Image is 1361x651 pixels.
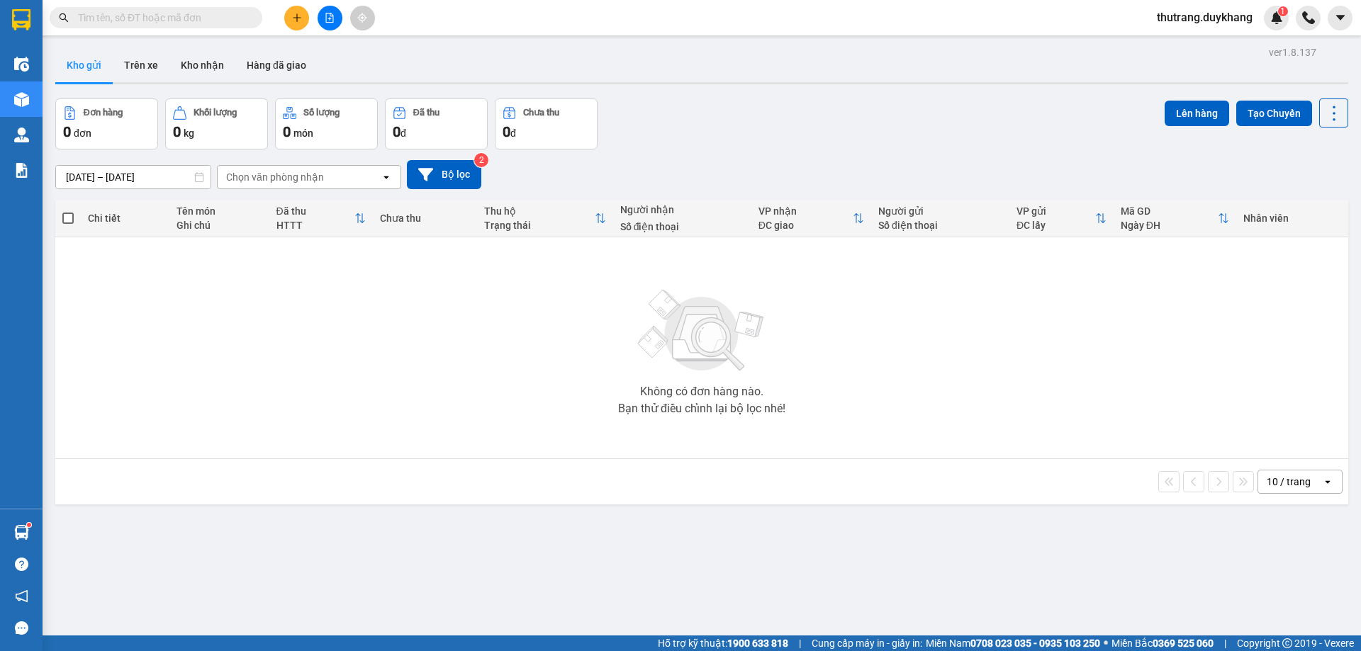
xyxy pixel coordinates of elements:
span: đ [510,128,516,139]
span: search [59,13,69,23]
button: caret-down [1328,6,1352,30]
div: Ngày ĐH [1121,220,1218,231]
span: aim [357,13,367,23]
button: Kho gửi [55,48,113,82]
th: Toggle SortBy [751,200,871,237]
button: Đơn hàng0đơn [55,98,158,149]
div: VP nhận [758,205,853,217]
div: Chưa thu [380,213,470,224]
img: svg+xml;base64,PHN2ZyBjbGFzcz0ibGlzdC1wbHVnX19zdmciIHhtbG5zPSJodHRwOi8vd3d3LnczLm9yZy8yMDAwL3N2Zy... [631,281,773,380]
img: icon-new-feature [1270,11,1283,24]
input: Tìm tên, số ĐT hoặc mã đơn [78,10,245,26]
div: Chọn văn phòng nhận [226,170,324,184]
div: Thu hộ [484,205,595,217]
strong: 0369 525 060 [1153,638,1214,649]
div: Đơn hàng [84,108,123,118]
div: Số lượng [303,108,340,118]
button: Trên xe [113,48,169,82]
button: file-add [318,6,342,30]
span: kg [184,128,194,139]
th: Toggle SortBy [269,200,374,237]
div: VP gửi [1016,205,1095,217]
span: plus [292,13,302,23]
button: Khối lượng0kg [165,98,268,149]
span: Cung cấp máy in - giấy in: [812,635,922,651]
span: 0 [503,123,510,140]
div: Mã GD [1121,205,1218,217]
th: Toggle SortBy [1114,200,1236,237]
span: ⚪️ [1104,640,1108,646]
span: 0 [173,123,181,140]
img: warehouse-icon [14,92,29,107]
div: Số điện thoại [620,221,744,232]
span: thutrang.duykhang [1146,9,1264,26]
div: ver 1.8.137 [1269,45,1316,60]
div: Chưa thu [523,108,559,118]
span: caret-down [1334,11,1347,24]
th: Toggle SortBy [477,200,613,237]
span: question-circle [15,557,28,571]
div: Ghi chú [177,220,262,231]
span: 1 [1280,6,1285,16]
span: message [15,621,28,635]
button: aim [350,6,375,30]
div: ĐC giao [758,220,853,231]
div: Khối lượng [194,108,237,118]
div: Tên món [177,205,262,217]
div: Người nhận [620,204,744,215]
span: 0 [63,123,71,140]
span: 0 [283,123,291,140]
div: Nhân viên [1243,213,1341,224]
img: warehouse-icon [14,525,29,540]
div: HTTT [276,220,355,231]
span: Hỗ trợ kỹ thuật: [658,635,788,651]
span: file-add [325,13,335,23]
strong: 0708 023 035 - 0935 103 250 [970,638,1100,649]
div: Người gửi [878,205,1002,217]
sup: 1 [1278,6,1288,16]
img: phone-icon [1302,11,1315,24]
span: notification [15,589,28,603]
img: warehouse-icon [14,57,29,72]
strong: 1900 633 818 [727,638,788,649]
th: Toggle SortBy [1009,200,1114,237]
span: | [1224,635,1226,651]
div: Bạn thử điều chỉnh lại bộ lọc nhé! [618,403,785,414]
sup: 1 [27,523,31,527]
img: warehouse-icon [14,128,29,142]
span: copyright [1282,638,1292,648]
div: Chi tiết [88,213,162,224]
span: 0 [393,123,401,140]
div: Đã thu [276,205,355,217]
span: Miền Bắc [1111,635,1214,651]
div: Số điện thoại [878,220,1002,231]
span: đ [401,128,406,139]
div: 10 / trang [1267,475,1311,489]
div: ĐC lấy [1016,220,1095,231]
svg: open [381,171,392,183]
button: Kho nhận [169,48,235,82]
img: logo-vxr [12,9,30,30]
button: Chưa thu0đ [495,98,598,149]
div: Trạng thái [484,220,595,231]
span: | [799,635,801,651]
button: Đã thu0đ [385,98,488,149]
sup: 2 [474,153,488,167]
span: Miền Nam [926,635,1100,651]
span: đơn [74,128,91,139]
svg: open [1322,476,1333,487]
div: Không có đơn hàng nào. [640,386,763,397]
img: solution-icon [14,163,29,178]
button: Hàng đã giao [235,48,318,82]
button: plus [284,6,309,30]
button: Lên hàng [1165,101,1229,126]
div: Đã thu [413,108,439,118]
button: Số lượng0món [275,98,378,149]
button: Bộ lọc [407,160,481,189]
input: Select a date range. [56,166,211,188]
span: món [293,128,313,139]
button: Tạo Chuyến [1236,101,1312,126]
